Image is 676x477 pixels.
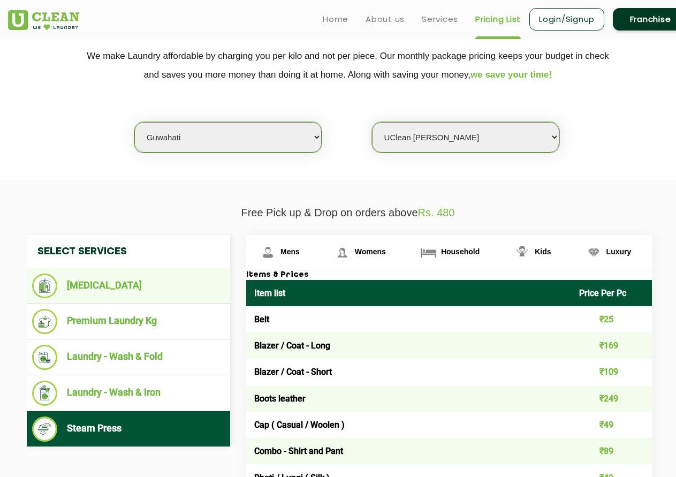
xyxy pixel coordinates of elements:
[32,417,57,442] img: Steam Press
[32,309,225,334] li: Premium Laundry Kg
[246,385,571,412] td: Boots leather
[475,13,521,26] a: Pricing List
[32,274,225,298] li: [MEDICAL_DATA]
[323,13,348,26] a: Home
[571,385,652,412] td: ₹249
[246,270,652,280] h3: Items & Prices
[246,412,571,438] td: Cap ( Casual / Woolen )
[27,235,230,268] h4: Select Services
[280,247,300,256] span: Mens
[32,417,225,442] li: Steam Press
[441,247,480,256] span: Household
[333,243,352,262] img: Womens
[246,332,571,359] td: Blazer / Coat - Long
[470,70,552,80] span: we save your time!
[529,8,604,31] a: Login/Signup
[571,359,652,385] td: ₹109
[513,243,531,262] img: Kids
[32,345,57,370] img: Laundry - Wash & Fold
[246,306,571,332] td: Belt
[32,274,57,298] img: Dry Cleaning
[366,13,405,26] a: About us
[32,381,225,406] li: Laundry - Wash & Iron
[419,243,438,262] img: Household
[355,247,386,256] span: Womens
[246,359,571,385] td: Blazer / Coat - Short
[571,280,652,306] th: Price Per Pc
[535,247,551,256] span: Kids
[8,10,79,30] img: UClean Laundry and Dry Cleaning
[32,345,225,370] li: Laundry - Wash & Fold
[246,280,571,306] th: Item list
[571,412,652,438] td: ₹49
[32,309,57,334] img: Premium Laundry Kg
[584,243,603,262] img: Luxury
[246,438,571,464] td: Combo - Shirt and Pant
[606,247,632,256] span: Luxury
[259,243,277,262] img: Mens
[571,332,652,359] td: ₹169
[571,438,652,464] td: ₹89
[571,306,652,332] td: ₹25
[422,13,458,26] a: Services
[32,381,57,406] img: Laundry - Wash & Iron
[418,207,455,218] span: Rs. 480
